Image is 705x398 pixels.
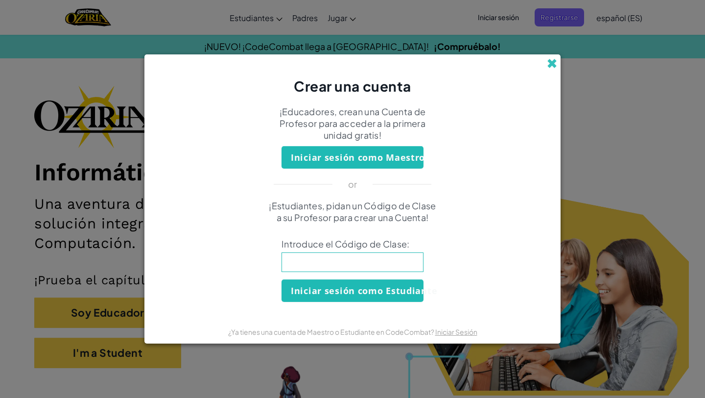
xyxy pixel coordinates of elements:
p: ¡Educadores, crean una Cuenta de Profesor para acceder a la primera unidad gratis! [267,106,438,141]
button: Iniciar sesión como Maestro [282,146,423,169]
p: ¡Estudiantes, pidan un Código de Clase a su Profesor para crear una Cuenta! [267,200,438,224]
a: Iniciar Sesión [435,327,477,336]
button: Iniciar sesión como Estudiante [282,279,423,302]
p: or [348,178,357,190]
span: ¿Ya tienes una cuenta de Maestro o Estudiante en CodeCombat? [228,327,435,336]
span: Introduce el Código de Clase: [282,238,423,250]
span: Crear una cuenta [294,77,411,95]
